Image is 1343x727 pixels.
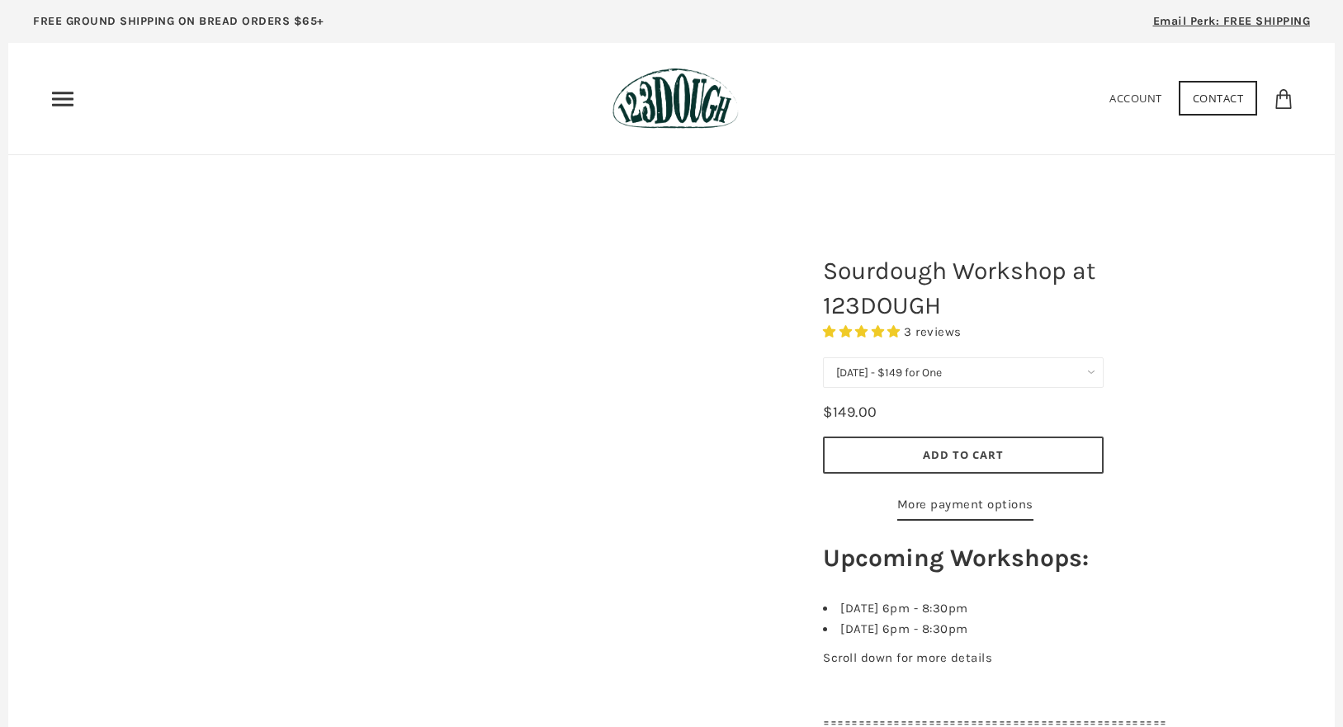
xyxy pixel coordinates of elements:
a: Email Perk: FREE SHIPPING [1128,8,1336,43]
h1: Sourdough Workshop at 123DOUGH [811,245,1116,331]
a: Contact [1179,81,1258,116]
li: [DATE] 6pm - 8:30pm [823,623,1104,635]
span: 3 reviews [904,324,962,339]
a: FREE GROUND SHIPPING ON BREAD ORDERS $65+ [8,8,349,43]
li: [DATE] 6pm - 8:30pm [823,602,1104,615]
p: Scroll down for more details [823,648,1104,668]
span: 5.00 stars [823,324,904,339]
span: Add to Cart [923,447,1004,462]
span: Email Perk: FREE SHIPPING [1153,14,1311,28]
p: FREE GROUND SHIPPING ON BREAD ORDERS $65+ [33,12,324,31]
nav: Primary [50,86,76,112]
button: Add to Cart [823,437,1104,474]
div: $149.00 [823,400,877,424]
a: Account [1109,91,1162,106]
strong: Upcoming Workshops: [823,543,1089,573]
a: More payment options [897,494,1033,521]
img: 123Dough Bakery [612,68,739,130]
